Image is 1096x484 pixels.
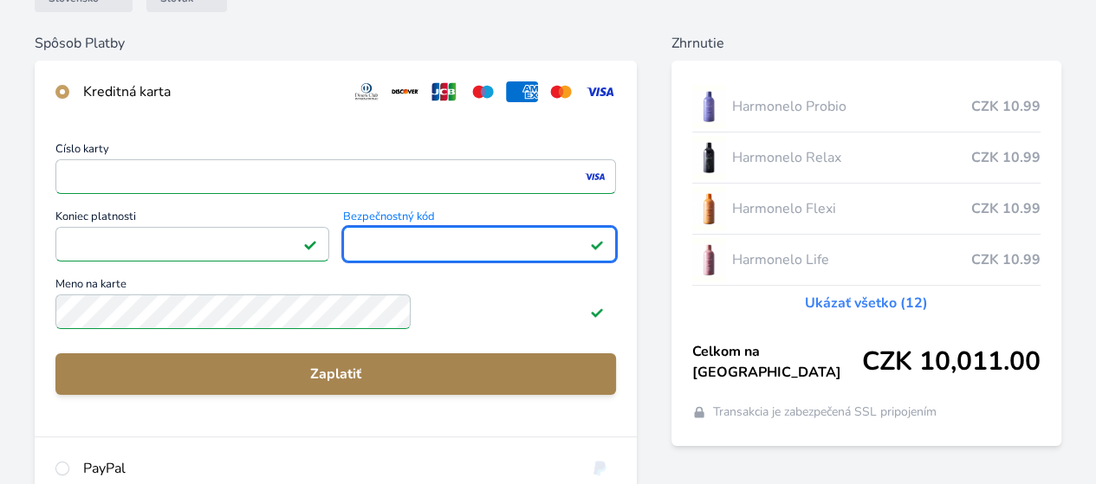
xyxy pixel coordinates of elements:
[971,96,1041,117] span: CZK 10.99
[389,81,421,102] img: discover.svg
[351,81,383,102] img: diners.svg
[971,198,1041,219] span: CZK 10.99
[583,169,606,184] img: visa
[692,238,725,281] img: CLEAN_LIFE_se_stinem_x-lo.jpg
[692,187,725,230] img: CLEAN_FLEXI_se_stinem_x-hi_(1)-lo.jpg
[732,147,971,168] span: Harmonelo Relax
[732,96,971,117] span: Harmonelo Probio
[671,33,1061,54] h6: Zhrnutie
[55,294,411,329] input: Meno na kartePole je platné
[590,237,604,251] img: Pole je platné
[69,364,602,384] span: Zaplatiť
[83,458,570,479] div: PayPal
[805,293,928,313] a: Ukázať všetko (12)
[303,237,317,251] img: Pole je platné
[590,305,604,319] img: Pole je platné
[506,81,538,102] img: amex.svg
[692,85,725,128] img: CLEAN_PROBIO_se_stinem_x-lo.jpg
[584,458,616,479] img: paypal.svg
[971,147,1041,168] span: CZK 10.99
[692,341,862,383] span: Celkom na [GEOGRAPHIC_DATA]
[732,198,971,219] span: Harmonelo Flexi
[467,81,499,102] img: maestro.svg
[732,249,971,270] span: Harmonelo Life
[35,33,637,54] h6: Spôsob Platby
[55,353,616,395] button: Zaplatiť
[545,81,577,102] img: mc.svg
[584,81,616,102] img: visa.svg
[343,211,617,227] span: Bezpečnostný kód
[692,136,725,179] img: CLEAN_RELAX_se_stinem_x-lo.jpg
[713,403,937,421] span: Transakcia je zabezpečená SSL pripojením
[55,211,329,227] span: Koniec platnosti
[55,144,616,159] span: Číslo karty
[428,81,460,102] img: jcb.svg
[971,249,1041,270] span: CZK 10.99
[55,279,616,294] span: Meno na karte
[351,232,609,256] iframe: Iframe pre bezpečnostný kód
[862,346,1041,378] span: CZK 10,011.00
[63,232,321,256] iframe: Iframe pre deň vypršania platnosti
[83,81,337,102] div: Kreditná karta
[63,165,608,189] iframe: Iframe pre číslo karty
